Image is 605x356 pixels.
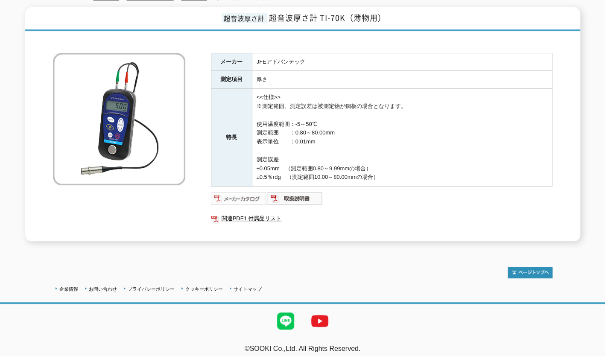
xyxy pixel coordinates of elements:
img: トップページへ [508,267,552,278]
td: JFEアドバンテック [252,53,552,71]
a: プライバシーポリシー [128,286,175,292]
a: 取扱説明書 [267,197,323,204]
a: クッキーポリシー [185,286,223,292]
th: 特長 [211,89,252,187]
a: お問い合わせ [89,286,117,292]
span: 超音波厚さ計 TI-70K（薄物用） [269,12,386,23]
img: YouTube [303,304,337,338]
a: 関連PDF1 付属品リスト [211,213,552,224]
span: 超音波厚さ計 [222,13,267,23]
td: <<仕様>> ※測定範囲、測定誤差は被測定物が鋼板の場合となります。 使用温度範囲：-5～50℃ 測定範囲 ：0.80～80.00mm 表示単位 ：0.01mm 測定誤差 ±0.05mm （測定... [252,89,552,187]
a: サイトマップ [234,286,262,292]
a: メーカーカタログ [211,197,267,204]
th: メーカー [211,53,252,71]
img: LINE [269,304,303,338]
img: 取扱説明書 [267,192,323,205]
td: 厚さ [252,71,552,89]
a: 企業情報 [59,286,78,292]
img: 超音波厚さ計 TI-70K（薄物用） [53,53,185,185]
th: 測定項目 [211,71,252,89]
img: メーカーカタログ [211,192,267,205]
